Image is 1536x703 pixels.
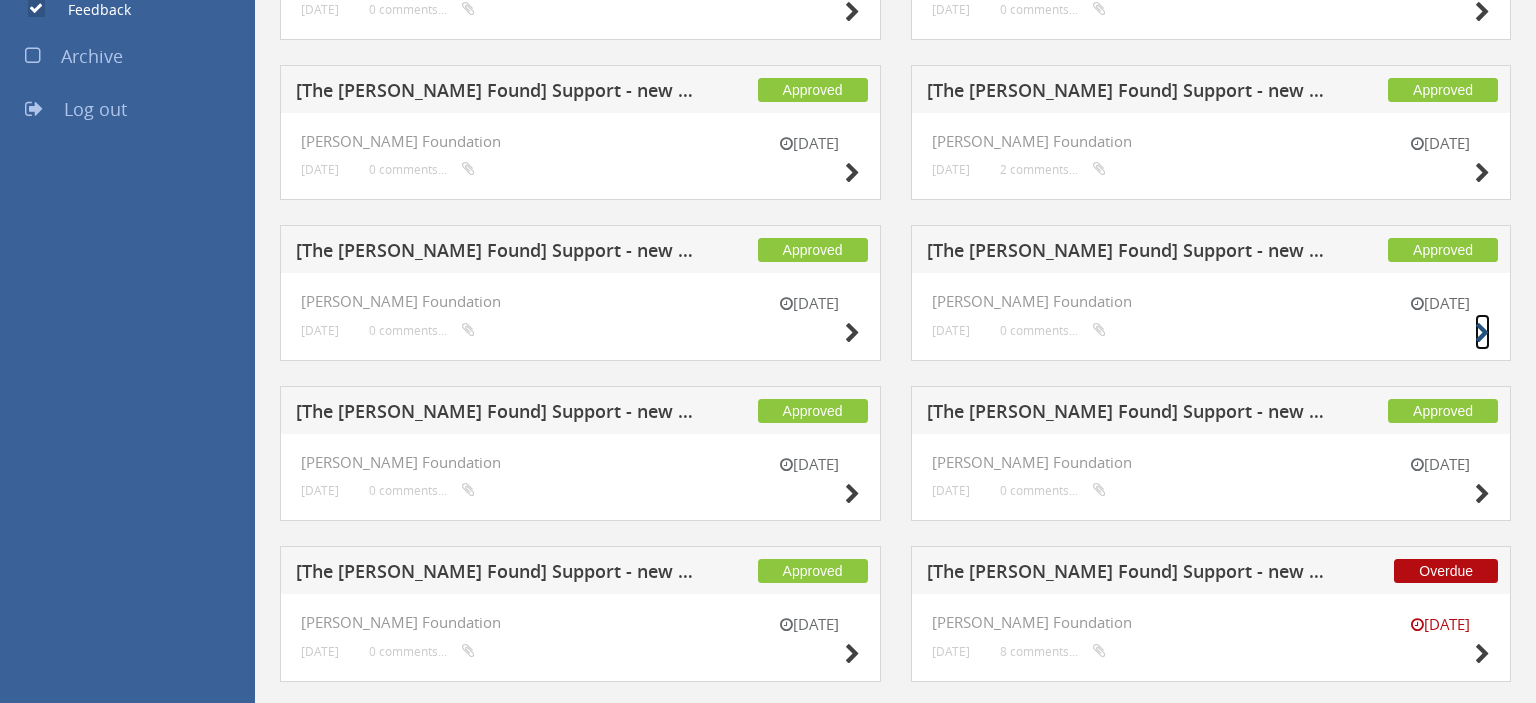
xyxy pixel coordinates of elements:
[301,293,860,310] h4: [PERSON_NAME] Foundation
[758,399,868,423] span: Approved
[64,97,127,121] span: Log out
[932,2,970,17] small: [DATE]
[1394,559,1498,583] span: Overdue
[1000,483,1106,498] small: 0 comments...
[932,614,1491,631] h4: [PERSON_NAME] Foundation
[296,241,694,266] h5: [The [PERSON_NAME] Found] Support - new submission
[927,562,1325,587] h5: [The [PERSON_NAME] Found] Support - new submission
[1388,399,1498,423] span: Approved
[1388,238,1498,262] span: Approved
[932,323,970,338] small: [DATE]
[301,133,860,150] h4: [PERSON_NAME] Foundation
[932,454,1491,471] h4: [PERSON_NAME] Foundation
[927,241,1325,266] h5: [The [PERSON_NAME] Found] Support - new submission
[369,644,475,659] small: 0 comments...
[1388,78,1498,102] span: Approved
[932,293,1491,310] h4: [PERSON_NAME] Foundation
[758,78,868,102] span: Approved
[296,81,694,106] h5: [The [PERSON_NAME] Found] Support - new submission
[301,323,339,338] small: [DATE]
[369,2,475,17] small: 0 comments...
[760,454,860,475] small: [DATE]
[301,162,339,177] small: [DATE]
[760,133,860,154] small: [DATE]
[758,238,868,262] span: Approved
[1000,2,1106,17] small: 0 comments...
[1000,644,1106,659] small: 8 comments...
[1000,323,1106,338] small: 0 comments...
[301,483,339,498] small: [DATE]
[369,483,475,498] small: 0 comments...
[301,644,339,659] small: [DATE]
[1390,454,1490,475] small: [DATE]
[296,402,694,427] h5: [The [PERSON_NAME] Found] Support - new submission
[932,162,970,177] small: [DATE]
[301,614,860,631] h4: [PERSON_NAME] Foundation
[301,454,860,471] h4: [PERSON_NAME] Foundation
[369,162,475,177] small: 0 comments...
[301,2,339,17] small: [DATE]
[1390,293,1490,314] small: [DATE]
[927,402,1325,427] h5: [The [PERSON_NAME] Found] Support - new submission
[369,323,475,338] small: 0 comments...
[296,562,694,587] h5: [The [PERSON_NAME] Found] Support - new submission
[932,644,970,659] small: [DATE]
[760,293,860,314] small: [DATE]
[932,133,1491,150] h4: [PERSON_NAME] Foundation
[61,44,123,68] span: Archive
[760,614,860,635] small: [DATE]
[1390,133,1490,154] small: [DATE]
[927,81,1325,106] h5: [The [PERSON_NAME] Found] Support - new submission
[758,559,868,583] span: Approved
[1000,162,1106,177] small: 2 comments...
[1390,614,1490,635] small: [DATE]
[932,483,970,498] small: [DATE]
